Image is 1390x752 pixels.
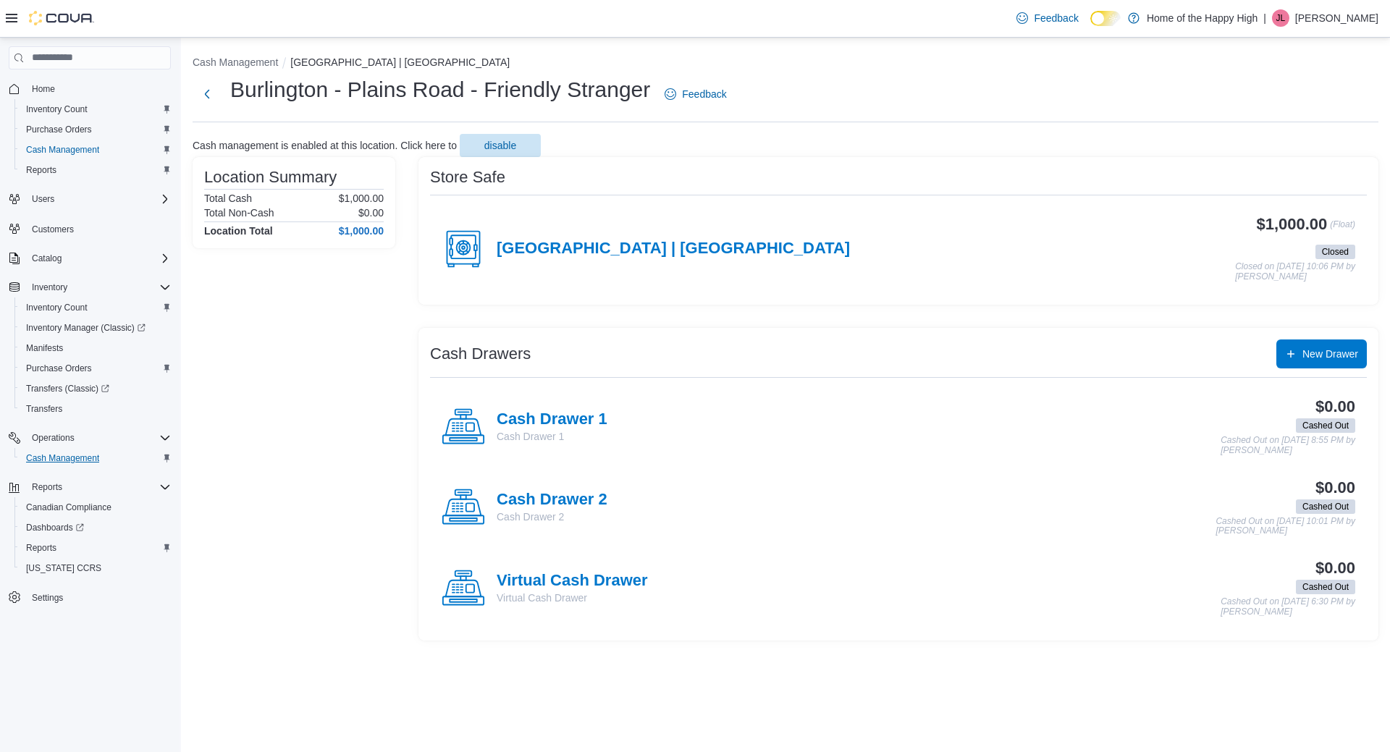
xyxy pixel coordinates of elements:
[26,429,80,447] button: Operations
[20,339,69,357] a: Manifests
[26,80,171,98] span: Home
[20,161,62,179] a: Reports
[430,345,531,363] h3: Cash Drawers
[14,160,177,180] button: Reports
[26,342,63,354] span: Manifests
[20,380,115,397] a: Transfers (Classic)
[20,360,98,377] a: Purchase Orders
[14,379,177,399] a: Transfers (Classic)
[26,221,80,238] a: Customers
[3,277,177,297] button: Inventory
[1302,419,1349,432] span: Cashed Out
[20,121,98,138] a: Purchase Orders
[1296,499,1355,514] span: Cashed Out
[14,558,177,578] button: [US_STATE] CCRS
[497,240,850,258] h4: [GEOGRAPHIC_DATA] | [GEOGRAPHIC_DATA]
[26,190,60,208] button: Users
[290,56,510,68] button: [GEOGRAPHIC_DATA] | [GEOGRAPHIC_DATA]
[26,279,73,296] button: Inventory
[1276,9,1286,27] span: JL
[32,481,62,493] span: Reports
[26,190,171,208] span: Users
[26,383,109,394] span: Transfers (Classic)
[497,429,607,444] p: Cash Drawer 1
[20,559,171,577] span: Washington CCRS
[20,519,90,536] a: Dashboards
[20,519,171,536] span: Dashboards
[14,140,177,160] button: Cash Management
[430,169,505,186] h3: Store Safe
[1263,9,1266,27] p: |
[3,587,177,608] button: Settings
[204,225,273,237] h4: Location Total
[3,218,177,239] button: Customers
[26,363,92,374] span: Purchase Orders
[26,302,88,313] span: Inventory Count
[14,99,177,119] button: Inventory Count
[9,72,171,646] nav: Complex example
[1296,418,1355,433] span: Cashed Out
[1221,436,1355,455] p: Cashed Out on [DATE] 8:55 PM by [PERSON_NAME]
[20,339,171,357] span: Manifests
[3,78,177,99] button: Home
[1235,262,1355,282] p: Closed on [DATE] 10:06 PM by [PERSON_NAME]
[32,224,74,235] span: Customers
[14,338,177,358] button: Manifests
[3,428,177,448] button: Operations
[497,491,607,510] h4: Cash Drawer 2
[32,282,67,293] span: Inventory
[26,124,92,135] span: Purchase Orders
[14,448,177,468] button: Cash Management
[497,410,607,429] h4: Cash Drawer 1
[682,87,726,101] span: Feedback
[14,318,177,338] a: Inventory Manager (Classic)
[1295,9,1378,27] p: [PERSON_NAME]
[14,497,177,517] button: Canadian Compliance
[1302,347,1358,361] span: New Drawer
[204,169,337,186] h3: Location Summary
[26,542,56,554] span: Reports
[358,207,384,219] p: $0.00
[20,319,151,337] a: Inventory Manager (Classic)
[14,119,177,140] button: Purchase Orders
[20,161,171,179] span: Reports
[3,477,177,497] button: Reports
[1011,4,1084,33] a: Feedback
[20,539,171,557] span: Reports
[20,400,68,418] a: Transfers
[26,144,99,156] span: Cash Management
[193,55,1378,72] nav: An example of EuiBreadcrumbs
[20,380,171,397] span: Transfers (Classic)
[1272,9,1289,27] div: Julia Lebek
[32,432,75,444] span: Operations
[1034,11,1078,25] span: Feedback
[1216,517,1355,536] p: Cashed Out on [DATE] 10:01 PM by [PERSON_NAME]
[14,297,177,318] button: Inventory Count
[26,164,56,176] span: Reports
[26,478,68,496] button: Reports
[20,319,171,337] span: Inventory Manager (Classic)
[659,80,732,109] a: Feedback
[20,449,105,467] a: Cash Management
[1315,398,1355,415] h3: $0.00
[26,452,99,464] span: Cash Management
[26,103,88,115] span: Inventory Count
[29,11,94,25] img: Cova
[26,250,171,267] span: Catalog
[339,193,384,204] p: $1,000.00
[20,299,93,316] a: Inventory Count
[26,80,61,98] a: Home
[1276,339,1367,368] button: New Drawer
[193,56,278,68] button: Cash Management
[14,538,177,558] button: Reports
[14,358,177,379] button: Purchase Orders
[32,83,55,95] span: Home
[497,572,648,591] h4: Virtual Cash Drawer
[1315,479,1355,497] h3: $0.00
[497,510,607,524] p: Cash Drawer 2
[20,559,107,577] a: [US_STATE] CCRS
[32,193,54,205] span: Users
[20,360,171,377] span: Purchase Orders
[1221,597,1355,617] p: Cashed Out on [DATE] 6:30 PM by [PERSON_NAME]
[26,403,62,415] span: Transfers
